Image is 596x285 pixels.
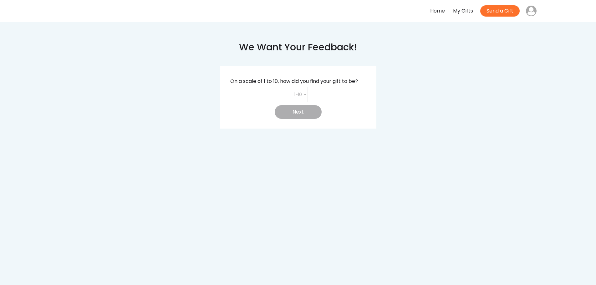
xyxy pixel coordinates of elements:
[60,6,91,17] img: yH5BAEAAAAALAAAAAABAAEAAAIBRAA7
[480,5,520,17] button: Send a Gift
[275,105,322,119] button: Next
[430,7,445,16] div: Home
[453,7,473,16] div: My Gifts
[239,41,357,54] h2: We Want Your Feedback!
[230,77,366,86] div: On a scale of 1 to 10, how did you find your gift to be?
